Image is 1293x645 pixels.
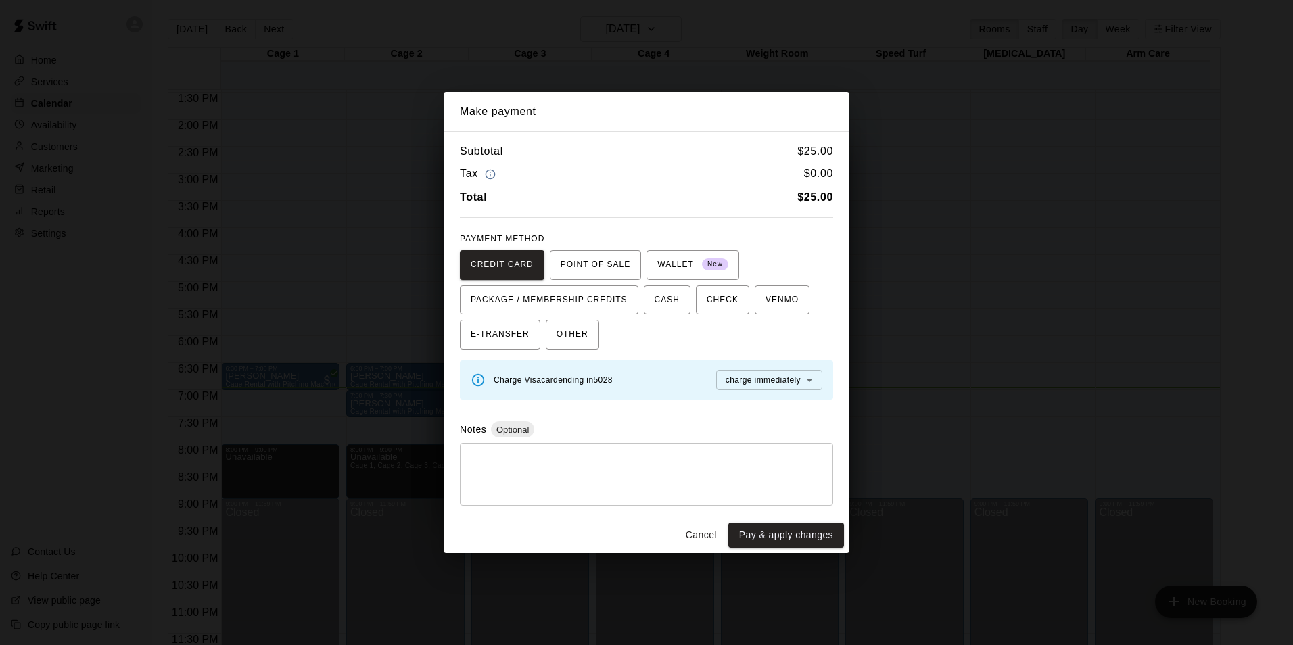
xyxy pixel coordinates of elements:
[460,285,638,315] button: PACKAGE / MEMBERSHIP CREDITS
[471,289,628,311] span: PACKAGE / MEMBERSHIP CREDITS
[460,143,503,160] h6: Subtotal
[766,289,799,311] span: VENMO
[557,324,588,345] span: OTHER
[646,250,739,280] button: WALLET New
[460,250,544,280] button: CREDIT CARD
[728,523,844,548] button: Pay & apply changes
[444,92,849,131] h2: Make payment
[471,254,534,276] span: CREDIT CARD
[797,143,833,160] h6: $ 25.00
[460,234,544,243] span: PAYMENT METHOD
[561,254,630,276] span: POINT OF SALE
[726,375,801,385] span: charge immediately
[460,424,486,435] label: Notes
[707,289,738,311] span: CHECK
[696,285,749,315] button: CHECK
[755,285,809,315] button: VENMO
[797,191,833,203] b: $ 25.00
[491,425,534,435] span: Optional
[550,250,641,280] button: POINT OF SALE
[804,165,833,183] h6: $ 0.00
[702,256,728,274] span: New
[494,375,613,385] span: Charge Visa card ending in 5028
[655,289,680,311] span: CASH
[657,254,728,276] span: WALLET
[680,523,723,548] button: Cancel
[460,165,499,183] h6: Tax
[460,320,540,350] button: E-TRANSFER
[644,285,690,315] button: CASH
[460,191,487,203] b: Total
[471,324,530,345] span: E-TRANSFER
[546,320,599,350] button: OTHER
